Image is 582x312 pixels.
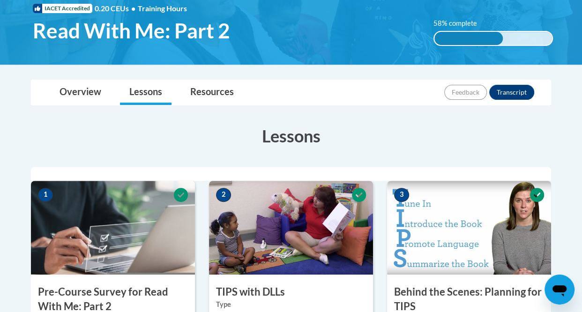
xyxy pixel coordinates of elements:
label: Type [216,299,366,310]
span: Read With Me: Part 2 [33,18,230,43]
a: Overview [50,80,111,105]
a: Lessons [120,80,172,105]
img: Course Image [387,181,551,275]
span: 0.20 CEUs [95,3,138,14]
span: IACET Accredited [33,4,92,13]
button: Transcript [489,85,534,100]
span: Training Hours [138,4,187,13]
label: 58% complete [433,18,487,29]
h3: Lessons [31,124,551,148]
span: 2 [216,188,231,202]
a: Resources [181,80,243,105]
h3: TIPS with DLLs [209,285,373,299]
img: Course Image [31,181,195,275]
div: 58% complete [434,32,503,45]
iframe: Button to launch messaging window [545,275,575,305]
span: 3 [394,188,409,202]
span: 1 [38,188,53,202]
img: Course Image [209,181,373,275]
button: Feedback [444,85,487,100]
span: • [131,4,135,13]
